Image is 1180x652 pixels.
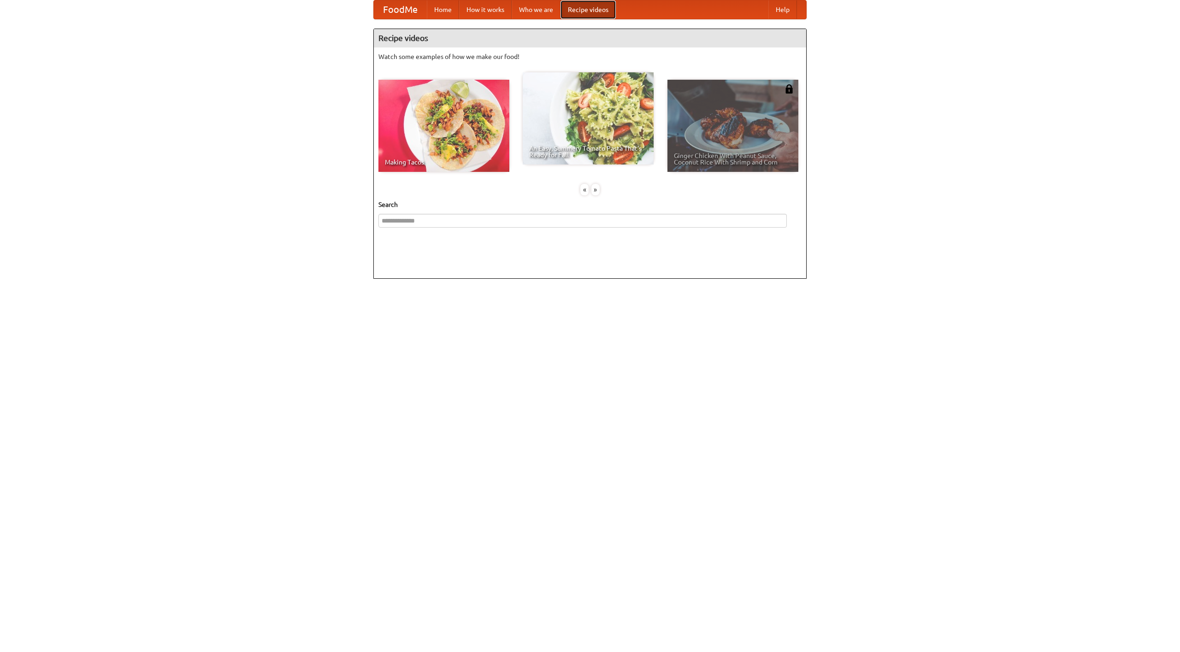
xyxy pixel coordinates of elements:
h4: Recipe videos [374,29,806,47]
h5: Search [378,200,802,209]
a: Making Tacos [378,80,509,172]
a: Help [768,0,797,19]
div: » [591,184,600,195]
p: Watch some examples of how we make our food! [378,52,802,61]
span: Making Tacos [385,159,503,165]
a: Recipe videos [560,0,616,19]
a: Who we are [512,0,560,19]
a: An Easy, Summery Tomato Pasta That's Ready for Fall [523,72,654,164]
a: How it works [459,0,512,19]
img: 483408.png [785,84,794,94]
span: An Easy, Summery Tomato Pasta That's Ready for Fall [529,145,647,158]
a: FoodMe [374,0,427,19]
div: « [580,184,589,195]
a: Home [427,0,459,19]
